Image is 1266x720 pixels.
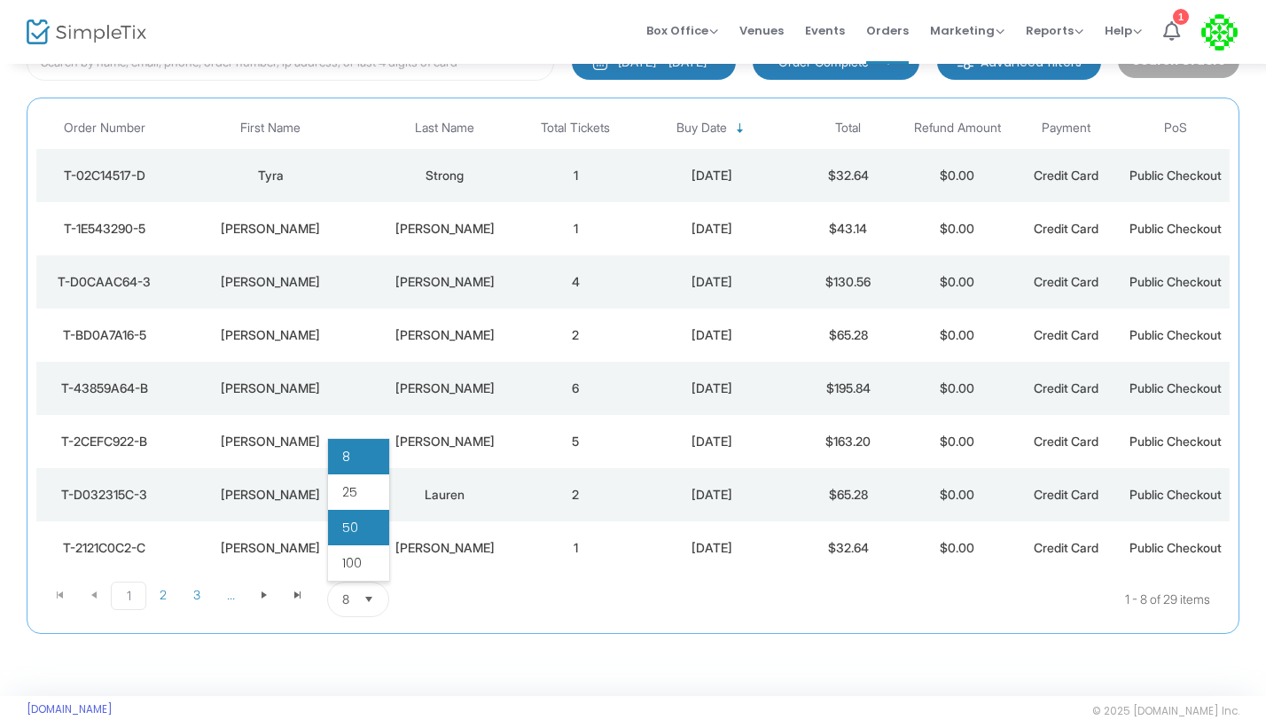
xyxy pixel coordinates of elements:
span: 25 [342,483,357,501]
td: $0.00 [903,255,1012,309]
span: Go to the next page [247,582,281,608]
th: Total Tickets [521,107,630,149]
div: T-2CEFC922-B [41,433,168,450]
td: 2 [521,468,630,521]
span: Public Checkout [1129,221,1222,236]
span: Orders [866,8,909,53]
td: $0.00 [903,468,1012,521]
div: Lisa [177,220,364,238]
td: 6 [521,362,630,415]
td: 1 [521,521,630,575]
div: Anne [177,326,364,344]
span: Credit Card [1034,274,1098,289]
span: Public Checkout [1129,168,1222,183]
div: Pearson [373,380,517,397]
span: First Name [240,121,301,136]
td: $0.00 [903,415,1012,468]
td: $195.84 [793,362,903,415]
div: Lisa [177,433,364,450]
button: Select [876,52,901,72]
span: 8 [342,591,349,608]
div: 10/15/2025 [635,380,789,397]
span: Sortable [733,121,747,136]
span: Public Checkout [1129,540,1222,555]
span: Public Checkout [1129,380,1222,395]
span: Reports [1026,22,1083,39]
kendo-pager-info: 1 - 8 of 29 items [566,582,1210,617]
div: 10/15/2025 [635,167,789,184]
div: Lauren [373,486,517,504]
span: Page 1 [111,582,146,610]
td: $43.14 [793,202,903,255]
span: Credit Card [1034,487,1098,502]
span: Credit Card [1034,540,1098,555]
div: 10/15/2025 [635,220,789,238]
span: Last Name [415,121,474,136]
span: Events [805,8,845,53]
td: $0.00 [903,202,1012,255]
div: 10/15/2025 [635,326,789,344]
span: Go to the last page [291,588,305,602]
a: [DOMAIN_NAME] [27,702,113,716]
div: Anna [177,380,364,397]
span: Page 3 [180,582,214,608]
button: Select [356,583,381,616]
td: $163.20 [793,415,903,468]
div: Healy [373,326,517,344]
span: Credit Card [1034,168,1098,183]
div: T-43859A64-B [41,380,168,397]
td: $65.28 [793,468,903,521]
div: T-D0CAAC64-3 [41,273,168,291]
span: Go to the last page [281,582,315,608]
th: Refund Amount [903,107,1012,149]
span: Page 4 [214,582,247,608]
span: Credit Card [1034,380,1098,395]
span: Page 2 [146,582,180,608]
td: $0.00 [903,149,1012,202]
span: 50 [342,519,358,536]
div: kramer [373,433,517,450]
div: perry [373,273,517,291]
span: Credit Card [1034,327,1098,342]
td: 1 [521,149,630,202]
span: 8 [342,448,350,466]
td: 4 [521,255,630,309]
div: maria [177,273,364,291]
div: kramer [373,220,517,238]
div: 1 [1173,9,1189,25]
div: 10/15/2025 [635,273,789,291]
span: Public Checkout [1129,327,1222,342]
div: T-02C14517-D [41,167,168,184]
div: T-2121C0C2-C [41,539,168,557]
td: $32.64 [793,149,903,202]
td: $0.00 [903,309,1012,362]
span: 100 [342,554,362,572]
td: 1 [521,202,630,255]
span: Help [1105,22,1142,39]
td: $0.00 [903,362,1012,415]
span: Public Checkout [1129,274,1222,289]
span: Buy Date [676,121,727,136]
span: Box Office [646,22,718,39]
div: 10/15/2025 [635,433,789,450]
td: $32.64 [793,521,903,575]
span: Order Number [64,121,145,136]
span: © 2025 [DOMAIN_NAME] Inc. [1092,704,1239,718]
span: Credit Card [1034,434,1098,449]
th: Total [793,107,903,149]
div: T-1E543290-5 [41,220,168,238]
td: $130.56 [793,255,903,309]
td: $65.28 [793,309,903,362]
span: Go to the next page [257,588,271,602]
span: Venues [739,8,784,53]
td: 2 [521,309,630,362]
div: Jenna [177,539,364,557]
span: Public Checkout [1129,487,1222,502]
div: Rupsis [177,486,364,504]
div: T-D032315C-3 [41,486,168,504]
div: McNeill [373,539,517,557]
span: Credit Card [1034,221,1098,236]
span: PoS [1164,121,1187,136]
div: Strong [373,167,517,184]
span: Public Checkout [1129,434,1222,449]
